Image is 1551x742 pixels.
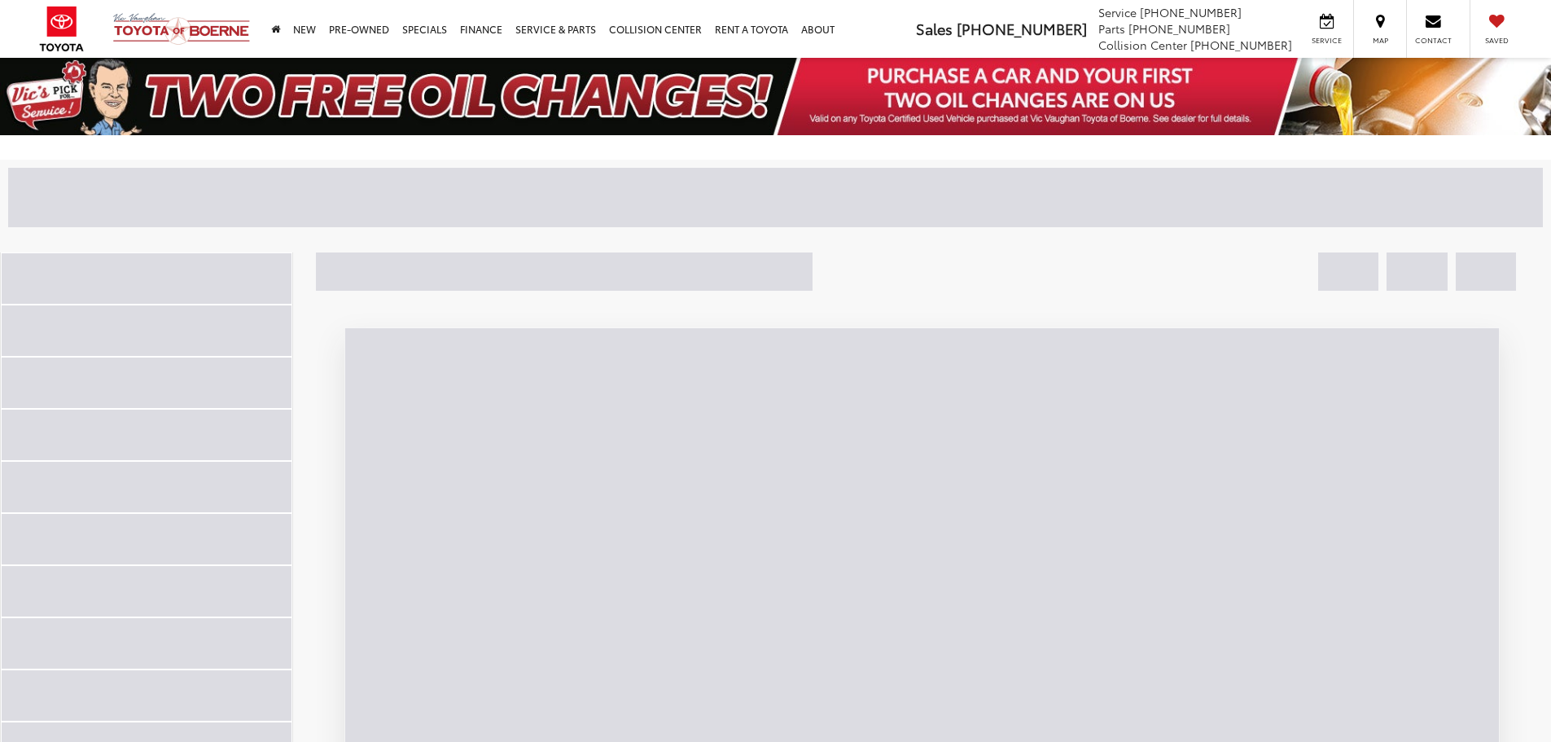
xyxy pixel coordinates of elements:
[1098,37,1187,53] span: Collision Center
[1140,4,1242,20] span: [PHONE_NUMBER]
[1098,4,1137,20] span: Service
[1308,35,1345,46] span: Service
[1190,37,1292,53] span: [PHONE_NUMBER]
[1415,35,1452,46] span: Contact
[1479,35,1514,46] span: Saved
[1098,20,1125,37] span: Parts
[957,18,1087,39] span: [PHONE_NUMBER]
[916,18,953,39] span: Sales
[112,12,251,46] img: Vic Vaughan Toyota of Boerne
[1128,20,1230,37] span: [PHONE_NUMBER]
[1362,35,1398,46] span: Map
